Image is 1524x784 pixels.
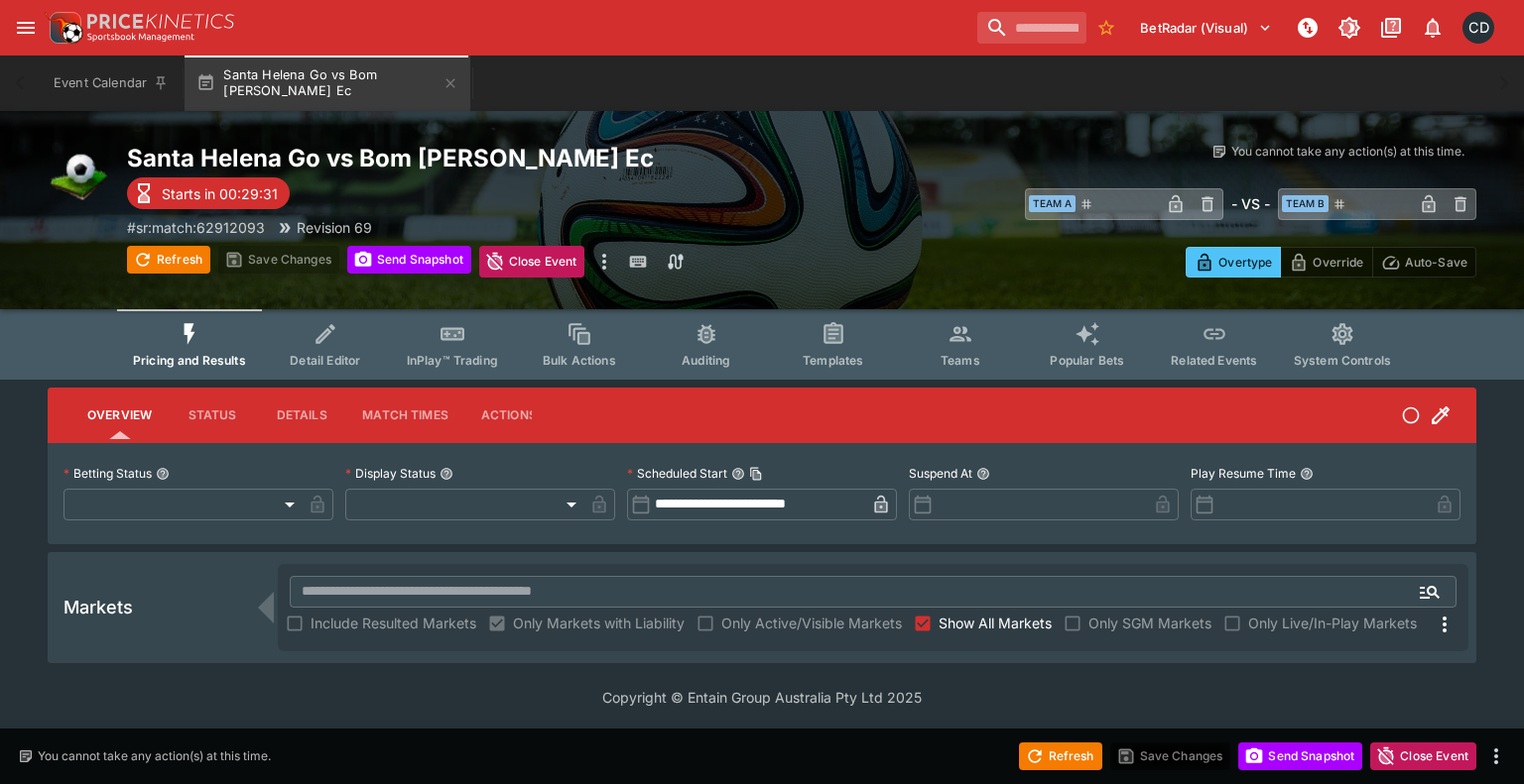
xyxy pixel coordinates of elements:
[48,143,111,206] img: soccer.png
[939,613,1052,633] span: Show All Markets
[803,353,863,368] span: Templates
[1332,10,1367,46] button: Toggle light/dark mode
[127,143,802,173] h2: Copy To Clipboard
[1029,195,1076,212] span: Team A
[1171,353,1257,368] span: Related Events
[42,56,181,111] button: Event Calendar
[1300,467,1314,481] button: Play Resume Time
[1128,12,1284,44] button: Select Tenant
[682,353,730,368] span: Auditing
[257,392,346,439] button: Details
[290,353,360,368] span: Detail Editor
[1218,252,1272,273] p: Overtype
[117,309,1407,380] div: Event type filters
[627,465,727,482] p: Scheduled Start
[133,353,246,368] span: Pricing and Results
[127,246,210,274] button: Refresh
[1415,10,1451,46] button: Notifications
[1412,574,1448,610] button: Open
[464,392,554,439] button: Actions
[1186,247,1281,278] button: Overtype
[1019,742,1102,770] button: Refresh
[63,465,152,482] p: Betting Status
[513,613,685,633] span: Only Markets with Liability
[185,56,470,111] button: Santa Helena Go vs Bom [PERSON_NAME] Ec
[63,596,133,618] h5: Markets
[297,217,372,238] p: Revision 69
[543,353,616,368] span: Bulk Actions
[1405,252,1467,273] p: Auto-Save
[38,747,271,765] p: You cannot take any action(s) at this time.
[440,467,453,481] button: Display Status
[1280,247,1372,278] button: Override
[909,465,972,482] p: Suspend At
[1231,193,1270,214] h6: - VS -
[1484,744,1508,768] button: more
[1090,12,1122,44] button: No Bookmarks
[1238,742,1362,770] button: Send Snapshot
[592,246,616,278] button: more
[1372,247,1476,278] button: Auto-Save
[1462,12,1494,44] div: Cameron Duffy
[1313,252,1363,273] p: Override
[1231,143,1464,161] p: You cannot take any action(s) at this time.
[941,353,980,368] span: Teams
[87,14,234,29] img: PriceKinetics
[1294,353,1391,368] span: System Controls
[162,183,278,204] p: Starts in 00:29:31
[977,12,1086,44] input: search
[345,465,436,482] p: Display Status
[1373,10,1409,46] button: Documentation
[1191,465,1296,482] p: Play Resume Time
[1370,742,1476,770] button: Close Event
[168,392,257,439] button: Status
[347,246,471,274] button: Send Snapshot
[407,353,498,368] span: InPlay™ Trading
[156,467,170,481] button: Betting Status
[721,613,902,633] span: Only Active/Visible Markets
[87,33,194,42] img: Sportsbook Management
[1290,10,1326,46] button: NOT Connected to PK
[1186,247,1476,278] div: Start From
[311,613,476,633] span: Include Resulted Markets
[71,392,168,439] button: Overview
[479,246,585,278] button: Close Event
[1457,6,1500,50] button: Cameron Duffy
[1282,195,1329,212] span: Team B
[1088,613,1211,633] span: Only SGM Markets
[749,467,763,481] button: Copy To Clipboard
[8,10,44,46] button: open drawer
[346,392,464,439] button: Match Times
[1248,613,1417,633] span: Only Live/In-Play Markets
[1433,613,1457,636] svg: More
[976,467,990,481] button: Suspend At
[731,467,745,481] button: Scheduled StartCopy To Clipboard
[127,217,265,238] p: Copy To Clipboard
[44,8,83,48] img: PriceKinetics Logo
[1050,353,1124,368] span: Popular Bets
